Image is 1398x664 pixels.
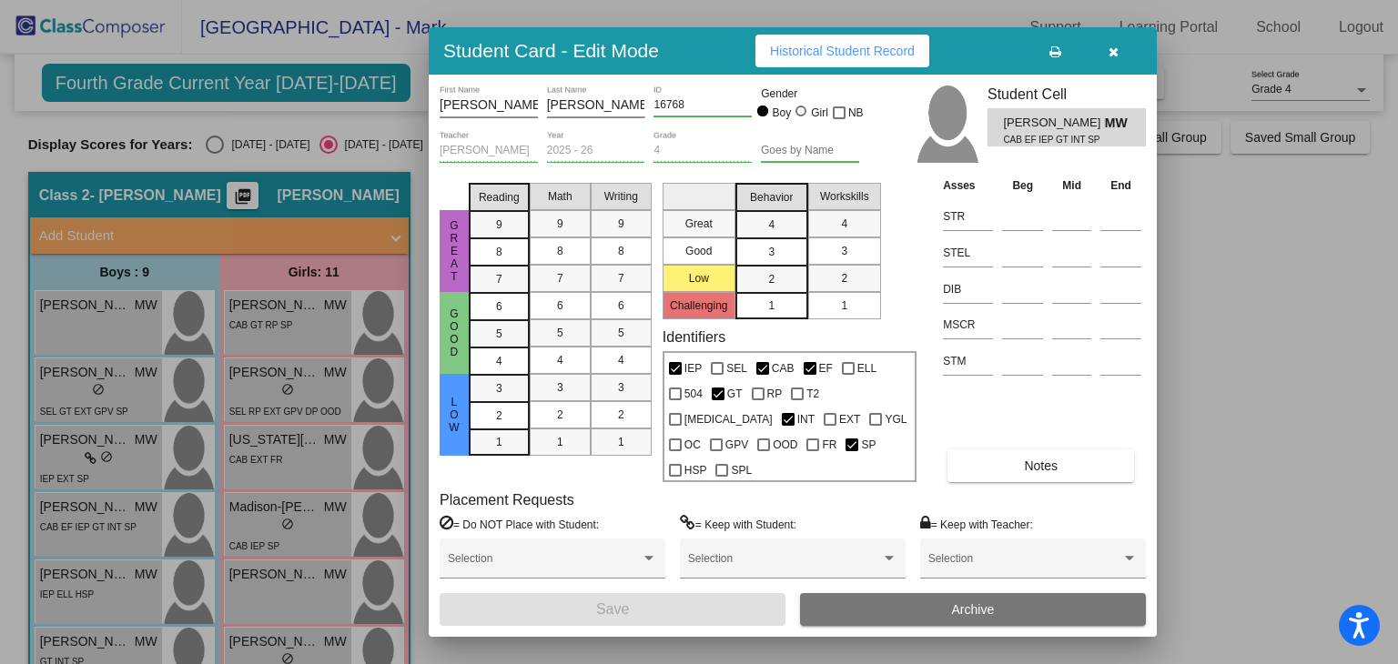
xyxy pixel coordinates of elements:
[943,347,993,375] input: assessment
[653,145,752,157] input: grade
[604,188,638,205] span: Writing
[761,86,859,102] mat-label: Gender
[731,459,752,481] span: SPL
[772,105,792,121] div: Boy
[726,357,747,379] span: SEL
[952,602,995,617] span: Archive
[841,297,847,314] span: 1
[885,408,907,430] span: YGL
[684,408,773,430] span: [MEDICAL_DATA]
[653,99,752,112] input: Enter ID
[443,39,659,62] h3: Student Card - Edit Mode
[848,102,864,124] span: NB
[618,243,624,259] span: 8
[725,434,748,456] span: GPV
[496,271,502,287] span: 7
[943,311,993,338] input: assessment
[557,243,563,259] span: 8
[557,434,563,450] span: 1
[618,379,624,396] span: 3
[496,407,502,424] span: 2
[557,270,563,287] span: 7
[557,407,563,423] span: 2
[557,325,563,341] span: 5
[938,176,998,196] th: Asses
[773,434,797,456] span: OOD
[496,353,502,369] span: 4
[446,219,462,283] span: Great
[596,601,629,617] span: Save
[761,145,859,157] input: goes by name
[618,270,624,287] span: 7
[810,105,828,121] div: Girl
[680,515,796,533] label: = Keep with Student:
[947,449,1134,482] button: Notes
[496,326,502,342] span: 5
[861,434,876,456] span: SP
[819,357,833,379] span: EF
[839,408,860,430] span: EXT
[440,593,785,626] button: Save
[496,216,502,233] span: 9
[1003,133,1091,146] span: CAB EF IEP GT INT SP
[618,216,624,232] span: 9
[920,515,1033,533] label: = Keep with Teacher:
[770,44,915,58] span: Historical Student Record
[1048,176,1096,196] th: Mid
[998,176,1048,196] th: Beg
[841,243,847,259] span: 3
[806,383,819,405] span: T2
[440,491,574,508] label: Placement Requests
[618,352,624,368] span: 4
[496,298,502,315] span: 6
[768,271,775,287] span: 2
[1003,114,1104,133] span: [PERSON_NAME] [PERSON_NAME]
[797,408,815,430] span: INT
[1024,458,1058,473] span: Notes
[479,189,520,206] span: Reading
[618,297,624,314] span: 6
[755,35,929,67] button: Historical Student Record
[768,244,775,260] span: 3
[684,383,703,405] span: 504
[618,407,624,423] span: 2
[684,434,701,456] span: OC
[943,239,993,267] input: assessment
[496,380,502,397] span: 3
[618,325,624,341] span: 5
[547,145,645,157] input: year
[684,357,702,379] span: IEP
[988,86,1146,103] h3: Student Cell
[496,434,502,450] span: 1
[841,216,847,232] span: 4
[557,379,563,396] span: 3
[446,396,462,434] span: Low
[943,203,993,230] input: assessment
[1096,176,1146,196] th: End
[548,188,572,205] span: Math
[440,145,538,157] input: teacher
[943,276,993,303] input: assessment
[820,188,869,205] span: Workskills
[684,459,707,481] span: HSP
[822,434,836,456] span: FR
[727,383,743,405] span: GT
[767,383,783,405] span: RP
[800,593,1146,626] button: Archive
[618,434,624,450] span: 1
[1105,114,1130,133] span: MW
[663,328,725,346] label: Identifiers
[557,216,563,232] span: 9
[857,357,876,379] span: ELL
[750,189,793,206] span: Behavior
[557,297,563,314] span: 6
[768,216,775,233] span: 4
[768,297,775,314] span: 1
[557,352,563,368] span: 4
[440,515,599,533] label: = Do NOT Place with Student:
[841,270,847,287] span: 2
[446,307,462,358] span: Good
[496,244,502,260] span: 8
[772,357,795,379] span: CAB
